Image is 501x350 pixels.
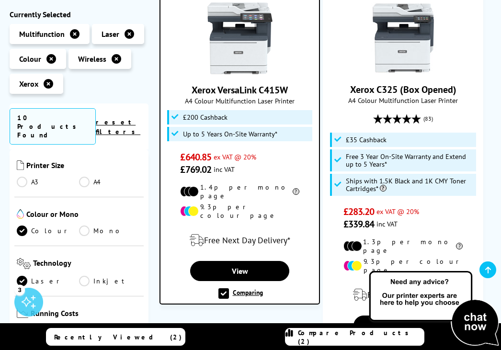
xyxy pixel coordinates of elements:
[204,2,276,74] img: Xerox VersaLink C415W
[78,54,106,64] span: Wireless
[10,108,96,145] span: 10 Products Found
[214,165,235,174] span: inc VAT
[423,110,433,128] span: (83)
[26,160,141,172] span: Printer Size
[165,96,314,105] span: A4 Colour Multifunction Laser Printer
[26,209,141,221] span: Colour or Mono
[183,130,277,138] span: Up to 5 Years On-Site Warranty*
[17,226,79,236] a: Colour
[346,153,474,168] span: Free 3 Year On-Site Warranty and Extend up to 5 Years*
[328,96,478,105] span: A4 Colour Multifunction Laser Printer
[96,118,140,136] a: reset filters
[180,151,211,163] span: £640.85
[376,219,398,228] span: inc VAT
[19,79,38,89] span: Xerox
[367,270,501,348] img: Open Live Chat window
[79,177,141,187] a: A4
[190,261,289,281] a: View
[376,207,419,216] span: ex VAT @ 20%
[17,177,79,187] a: A3
[33,258,141,271] span: Technology
[350,83,456,96] a: Xerox C325 (Box Opened)
[17,209,24,219] img: Colour or Mono
[14,284,25,295] div: 3
[183,113,228,121] span: £200 Cashback
[343,237,463,255] li: 1.3p per mono page
[367,2,439,74] img: Xerox C325 (Box Opened)
[328,282,478,308] div: modal_delivery
[298,328,424,346] span: Compare Products (2)
[54,333,182,341] span: Recently Viewed (2)
[180,203,299,220] li: 9.3p per colour page
[19,54,41,64] span: Colour
[46,328,186,346] a: Recently Viewed (2)
[102,29,119,39] span: Laser
[17,160,24,170] img: Printer Size
[180,183,299,200] li: 1.4p per mono page
[17,276,79,286] a: Laser
[214,152,256,161] span: ex VAT @ 20%
[192,84,288,96] a: Xerox VersaLink C415W
[218,288,263,299] label: Comparing
[79,226,141,236] a: Mono
[343,218,375,230] span: £339.84
[343,257,463,274] li: 9.3p per colour page
[367,66,439,76] a: Xerox C325 (Box Opened)
[346,136,387,144] span: £35 Cashback
[165,227,314,254] div: modal_delivery
[285,328,425,346] a: Compare Products (2)
[343,205,375,218] span: £283.20
[79,276,141,286] a: Inkjet
[31,308,141,320] span: Running Costs
[17,258,31,269] img: Technology
[180,163,211,176] span: £769.02
[19,29,65,39] span: Multifunction
[10,10,148,19] div: Currently Selected
[204,67,276,76] a: Xerox VersaLink C415W
[346,177,474,192] span: Ships with 1.5K Black and 1K CMY Toner Cartridges*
